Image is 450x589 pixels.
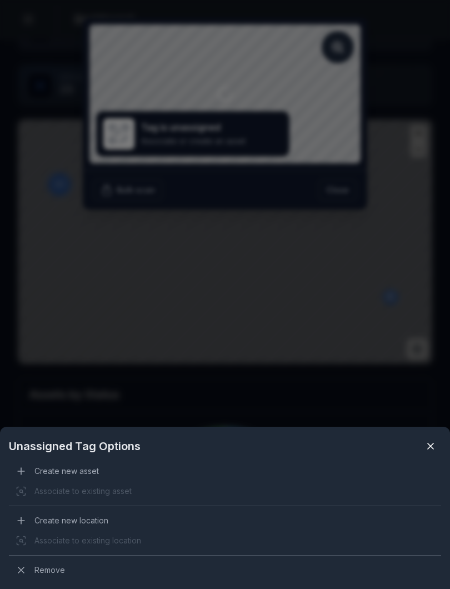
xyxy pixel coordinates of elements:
[9,511,441,531] div: Create new location
[9,531,441,551] div: Associate to existing location
[9,481,441,501] div: Associate to existing asset
[9,438,141,454] strong: Unassigned Tag Options
[9,461,441,481] div: Create new asset
[9,560,441,580] div: Remove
